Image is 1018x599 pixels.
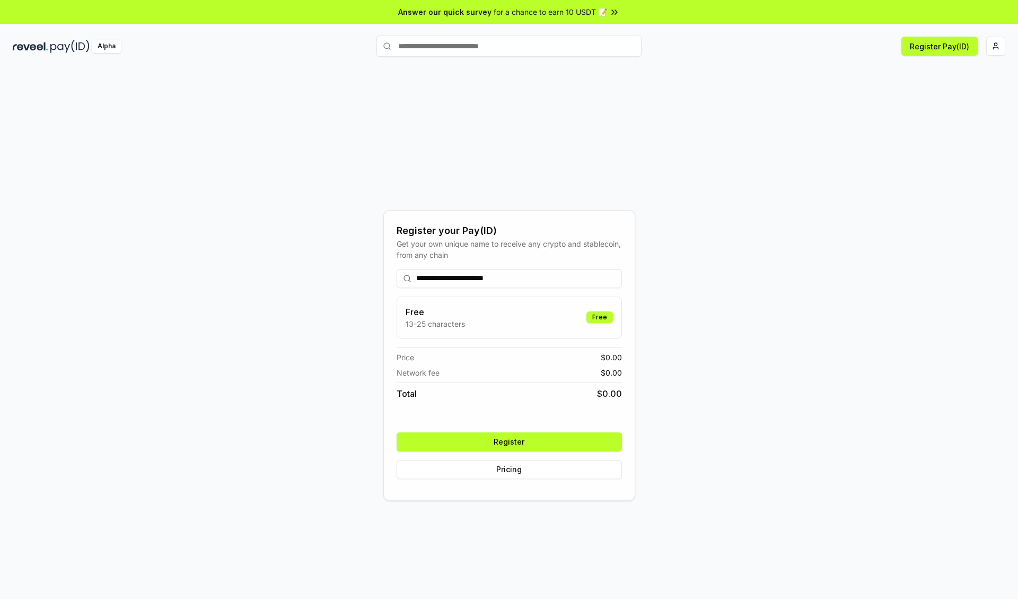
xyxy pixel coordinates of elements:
[92,40,121,53] div: Alpha
[601,367,622,378] span: $ 0.00
[397,352,414,363] span: Price
[50,40,90,53] img: pay_id
[406,306,465,318] h3: Free
[397,238,622,261] div: Get your own unique name to receive any crypto and stablecoin, from any chain
[13,40,48,53] img: reveel_dark
[901,37,978,56] button: Register Pay(ID)
[397,460,622,479] button: Pricing
[397,387,417,400] span: Total
[406,318,465,329] p: 13-25 characters
[601,352,622,363] span: $ 0.00
[597,387,622,400] span: $ 0.00
[398,6,492,18] span: Answer our quick survey
[586,311,613,323] div: Free
[397,432,622,452] button: Register
[494,6,607,18] span: for a chance to earn 10 USDT 📝
[397,223,622,238] div: Register your Pay(ID)
[397,367,440,378] span: Network fee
